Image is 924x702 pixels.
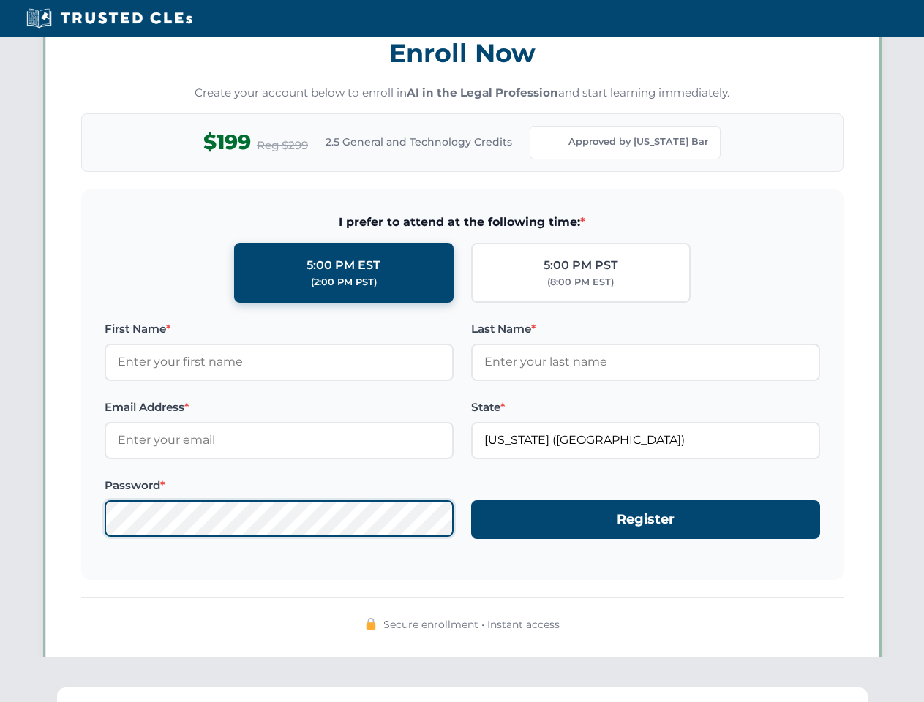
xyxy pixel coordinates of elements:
div: 5:00 PM EST [307,256,380,275]
h3: Enroll Now [81,30,844,76]
span: Approved by [US_STATE] Bar [568,135,708,149]
div: (8:00 PM EST) [547,275,614,290]
span: I prefer to attend at the following time: [105,213,820,232]
label: First Name [105,320,454,338]
img: Florida Bar [542,132,563,153]
span: 2.5 General and Technology Credits [326,134,512,150]
input: Enter your last name [471,344,820,380]
button: Register [471,500,820,539]
label: Last Name [471,320,820,338]
p: Create your account below to enroll in and start learning immediately. [81,85,844,102]
img: Trusted CLEs [22,7,197,29]
label: State [471,399,820,416]
span: $199 [203,126,251,159]
label: Password [105,477,454,494]
div: 5:00 PM PST [544,256,618,275]
input: Enter your email [105,422,454,458]
div: (2:00 PM PST) [311,275,377,290]
label: Email Address [105,399,454,416]
strong: AI in the Legal Profession [407,86,558,99]
input: Florida (FL) [471,422,820,458]
input: Enter your first name [105,344,454,380]
span: Secure enrollment • Instant access [383,616,560,633]
span: Reg $299 [257,137,308,154]
img: 🔒 [365,618,377,630]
